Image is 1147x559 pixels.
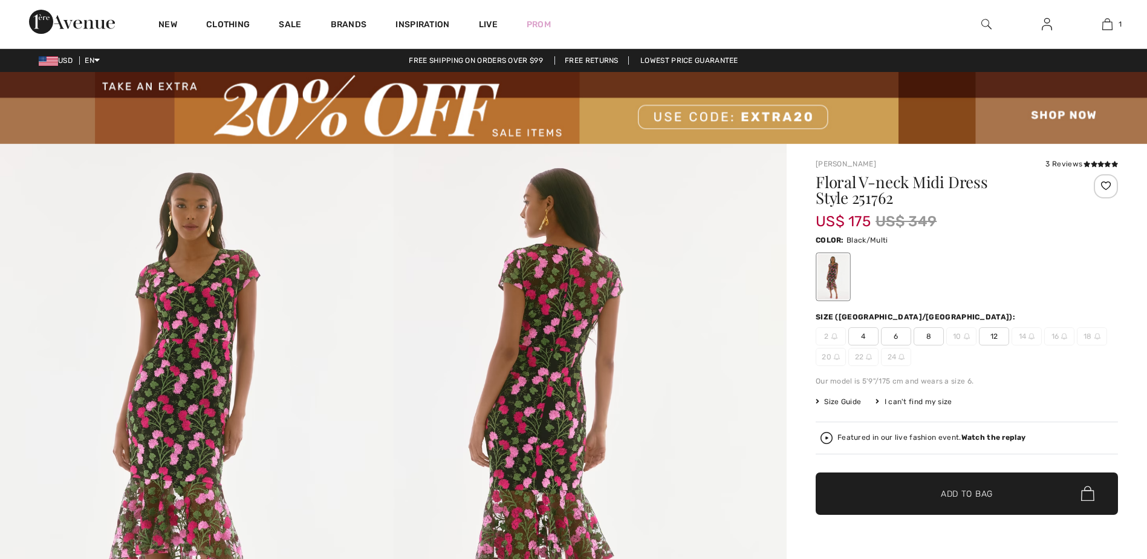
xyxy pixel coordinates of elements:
[1102,17,1113,31] img: My Bag
[848,348,879,366] span: 22
[816,327,846,345] span: 2
[39,56,77,65] span: USD
[1044,327,1074,345] span: 16
[837,434,1025,442] div: Featured in our live fashion event.
[1077,17,1137,31] a: 1
[279,19,301,32] a: Sale
[816,348,846,366] span: 20
[898,354,905,360] img: ring-m.svg
[331,19,367,32] a: Brands
[399,56,553,65] a: Free shipping on orders over $99
[29,10,115,34] img: 1ère Avenue
[961,433,1026,442] strong: Watch the replay
[1077,327,1107,345] span: 18
[631,56,748,65] a: Lowest Price Guarantee
[981,17,992,31] img: search the website
[816,174,1068,206] h1: Floral V-neck Midi Dress Style 251762
[876,396,952,407] div: I can't find my size
[1061,333,1067,339] img: ring-m.svg
[1042,17,1052,31] img: My Info
[941,487,993,500] span: Add to Bag
[876,211,937,232] span: US$ 349
[158,19,177,32] a: New
[881,348,911,366] span: 24
[395,19,449,32] span: Inspiration
[831,333,837,339] img: ring-m.svg
[1045,159,1118,169] div: 3 Reviews
[816,236,844,244] span: Color:
[817,254,849,299] div: Black/Multi
[816,376,1118,387] div: Our model is 5'9"/175 cm and wears a size 6.
[1032,17,1062,32] a: Sign In
[527,18,551,31] a: Prom
[816,472,1118,515] button: Add to Bag
[834,354,840,360] img: ring-m.svg
[816,201,871,230] span: US$ 175
[85,56,100,65] span: EN
[1012,327,1042,345] span: 14
[1028,333,1035,339] img: ring-m.svg
[946,327,976,345] span: 10
[1119,19,1122,30] span: 1
[1094,333,1100,339] img: ring-m.svg
[1081,486,1094,502] img: Bag.svg
[206,19,250,32] a: Clothing
[39,56,58,66] img: US Dollar
[866,354,872,360] img: ring-m.svg
[554,56,629,65] a: Free Returns
[479,18,498,31] a: Live
[816,160,876,168] a: [PERSON_NAME]
[881,327,911,345] span: 6
[820,432,833,444] img: Watch the replay
[979,327,1009,345] span: 12
[816,312,1018,322] div: Size ([GEOGRAPHIC_DATA]/[GEOGRAPHIC_DATA]):
[846,236,888,244] span: Black/Multi
[914,327,944,345] span: 8
[816,396,861,407] span: Size Guide
[848,327,879,345] span: 4
[964,333,970,339] img: ring-m.svg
